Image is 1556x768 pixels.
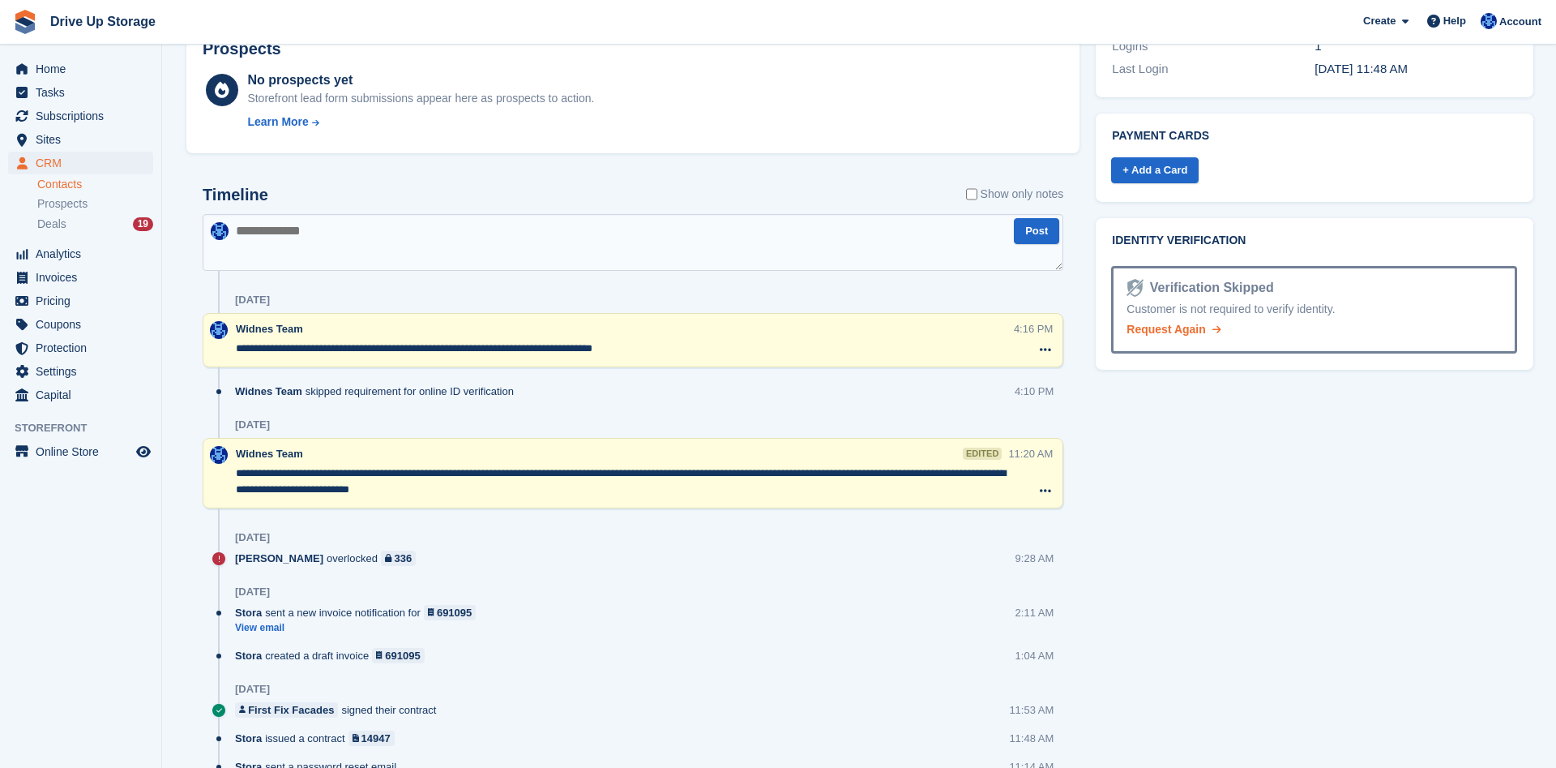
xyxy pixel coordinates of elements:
[1363,13,1396,29] span: Create
[348,731,395,746] a: 14947
[1126,301,1502,318] div: Customer is not required to verify identity.
[36,313,133,336] span: Coupons
[235,731,262,746] span: Stora
[8,58,153,80] a: menu
[235,586,270,599] div: [DATE]
[1112,60,1314,79] div: Last Login
[372,648,425,663] a: 691095
[235,702,338,718] a: First Fix Facades
[36,384,133,406] span: Capital
[36,360,133,383] span: Settings
[963,448,1002,460] div: edited
[235,384,302,399] span: Widnes Team
[8,128,153,151] a: menu
[1126,321,1220,338] a: Request Again
[36,128,133,151] span: Sites
[1015,648,1054,663] div: 1:04 AM
[235,702,444,718] div: signed their contract
[8,384,153,406] a: menu
[361,731,391,746] div: 14947
[36,105,133,127] span: Subscriptions
[235,384,522,399] div: skipped requirement for online ID verification
[8,337,153,359] a: menu
[36,290,133,312] span: Pricing
[235,648,433,663] div: created a draft invoice
[1015,551,1054,566] div: 9:28 AM
[247,114,594,131] a: Learn More
[1314,62,1408,75] time: 2025-08-12 10:48:12 UTC
[247,71,594,90] div: No prospects yet
[235,418,270,431] div: [DATE]
[1009,702,1054,718] div: 11:53 AM
[235,605,262,620] span: Stora
[235,621,484,635] a: View email
[36,440,133,463] span: Online Store
[37,195,153,212] a: Prospects
[36,81,133,104] span: Tasks
[235,731,403,746] div: issued a contract
[1009,731,1054,746] div: 11:48 AM
[1014,321,1053,337] div: 4:16 PM
[235,294,270,307] div: [DATE]
[134,442,153,461] a: Preview store
[1015,605,1054,620] div: 2:11 AM
[8,290,153,312] a: menu
[395,551,413,566] div: 336
[236,323,303,335] span: Widnes Team
[1143,278,1274,298] div: Verification Skipped
[437,605,472,620] div: 691095
[8,440,153,463] a: menu
[1481,13,1497,29] img: Widnes Team
[210,321,228,339] img: Widnes Team
[36,152,133,174] span: CRM
[8,81,153,104] a: menu
[203,40,281,58] h2: Prospects
[8,266,153,289] a: menu
[36,266,133,289] span: Invoices
[1008,446,1053,461] div: 11:20 AM
[966,186,1064,203] label: Show only notes
[235,605,484,620] div: sent a new invoice notification for
[1111,157,1199,184] a: + Add a Card
[235,683,270,696] div: [DATE]
[248,702,334,718] div: First Fix Facades
[235,531,270,544] div: [DATE]
[1112,130,1517,143] h2: Payment cards
[1443,13,1466,29] span: Help
[1112,234,1517,247] h2: Identity verification
[37,216,153,233] a: Deals 19
[133,217,153,231] div: 19
[1499,14,1541,30] span: Account
[424,605,477,620] a: 691095
[385,648,420,663] div: 691095
[37,177,153,192] a: Contacts
[381,551,416,566] a: 336
[1014,218,1059,245] button: Post
[36,337,133,359] span: Protection
[15,420,161,436] span: Storefront
[37,217,66,232] span: Deals
[44,8,162,35] a: Drive Up Storage
[211,222,229,240] img: Widnes Team
[203,186,268,204] h2: Timeline
[8,152,153,174] a: menu
[13,10,37,34] img: stora-icon-8386f47178a22dfd0bd8f6a31ec36ba5ce8667c1dd55bd0f319d3a0aa187defe.svg
[235,648,262,663] span: Stora
[1314,37,1517,56] div: 1
[235,551,424,566] div: overlocked
[1126,323,1206,336] span: Request Again
[37,196,88,212] span: Prospects
[36,242,133,265] span: Analytics
[235,551,323,566] span: [PERSON_NAME]
[36,58,133,80] span: Home
[8,313,153,336] a: menu
[247,114,308,131] div: Learn More
[8,242,153,265] a: menu
[8,360,153,383] a: menu
[8,105,153,127] a: menu
[247,90,594,107] div: Storefront lead form submissions appear here as prospects to action.
[1126,279,1143,297] img: Identity Verification Ready
[966,186,977,203] input: Show only notes
[236,448,303,460] span: Widnes Team
[1112,37,1314,56] div: Logins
